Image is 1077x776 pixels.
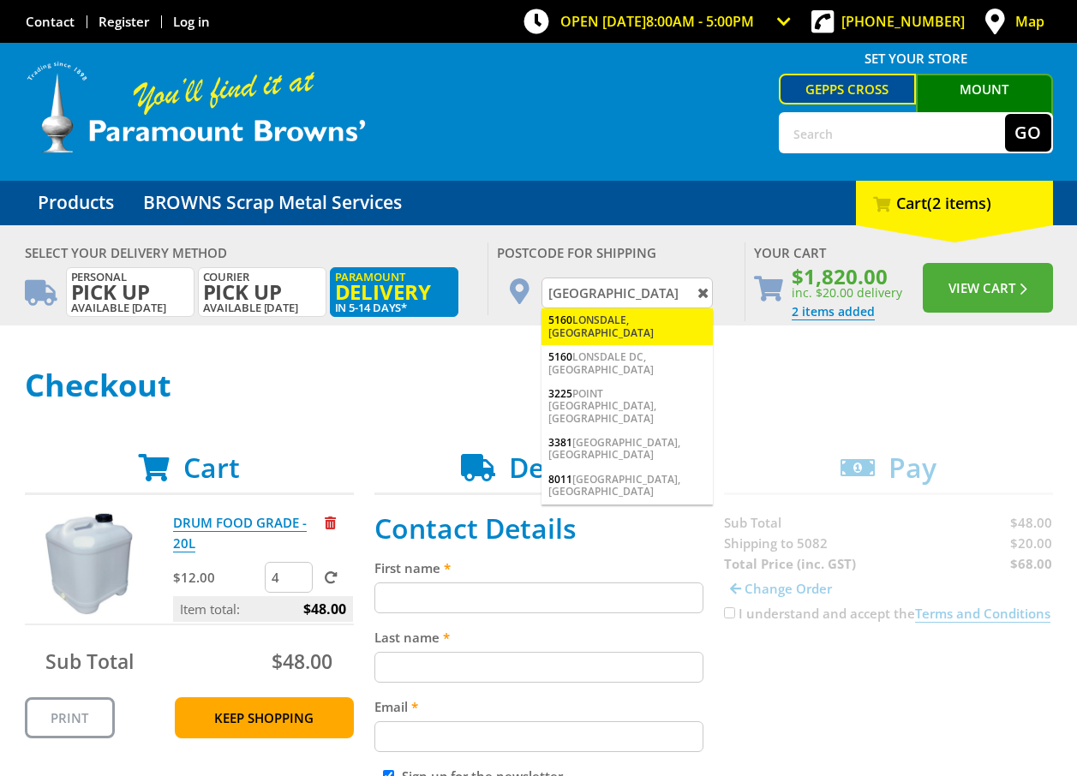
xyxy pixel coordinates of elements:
span: $48.00 [272,648,332,675]
span: Sub Total [45,648,134,675]
span: OPEN [DATE] [560,12,754,31]
div: LONSDALE DC, [GEOGRAPHIC_DATA] [541,345,713,382]
a: Log in [173,13,210,30]
span: Delivery [335,283,453,301]
img: DRUM FOOD GRADE - 20L [39,512,141,615]
a: Go to the BROWNS Scrap Metal Services page [130,181,415,225]
span: 5160 [548,313,572,327]
span: $48.00 [303,596,346,622]
span: Courier [203,271,321,301]
span: 3225 [548,386,572,401]
a: Gepps Cross [779,74,916,104]
span: Cart [183,449,240,486]
label: Available [DATE] [66,267,194,317]
div: Cart [856,181,1053,225]
a: Go to the Products page [25,181,127,225]
p: Item total: [173,596,353,622]
span: inc. $20.00 delivery [792,284,902,301]
span: 5160 [548,349,572,364]
button: Go [1005,114,1051,152]
label: First name [374,558,703,578]
span: $1,820.00 [792,268,902,284]
p: $12.00 [173,567,261,588]
a: Remove from cart [325,514,336,531]
div: LONSDALE, [GEOGRAPHIC_DATA] [541,308,713,345]
input: Please enter your last name. [374,652,703,683]
input: Please enter your first name. [374,582,703,613]
input: Please enter your email address. [374,721,703,752]
span: Pick up [203,283,321,301]
span: Delivery [509,449,616,486]
h1: Checkout [25,368,1053,403]
div: Select your Delivery Method [25,242,479,263]
a: Go to the Checkout page [792,303,875,320]
label: Last name [374,627,703,648]
label: Available [DATE] [198,267,326,317]
span: Paramount [335,271,453,301]
span: 3381 [548,435,572,450]
a: Print [25,697,115,738]
h2: Contact Details [374,512,703,545]
div: [GEOGRAPHIC_DATA], [GEOGRAPHIC_DATA] [541,468,713,504]
label: Email [374,696,703,717]
button: View Cart [923,263,1053,313]
input: Type Postcode or Suburb [541,278,713,308]
a: Go to the registration page [99,13,149,30]
span: Set your store [779,45,1053,72]
span: 8011 [548,472,572,486]
span: Personal [71,271,189,301]
div: Your Cart [754,242,1053,263]
span: Pick up [71,283,189,301]
input: Search [781,114,1005,152]
div: [GEOGRAPHIC_DATA], [GEOGRAPHIC_DATA] [541,431,713,468]
a: DRUM FOOD GRADE - 20L [173,514,307,552]
a: Mount [PERSON_NAME] [916,74,1053,132]
a: Go to the Contact page [26,13,75,30]
span: 8:00am - 5:00pm [646,12,754,31]
label: in 5-14 days* [330,267,458,317]
img: Paramount Browns' [25,60,368,155]
a: Keep Shopping [175,697,354,738]
div: Postcode for shipping [497,242,736,263]
div: POINT [GEOGRAPHIC_DATA], [GEOGRAPHIC_DATA] [541,382,713,431]
span: (2 items) [927,193,991,213]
